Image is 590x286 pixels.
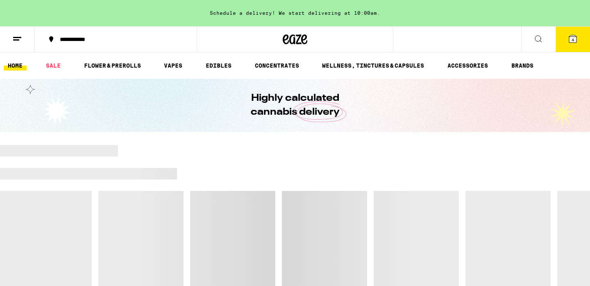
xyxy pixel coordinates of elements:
a: EDIBLES [202,61,236,70]
a: VAPES [160,61,186,70]
span: 4 [572,37,574,42]
button: 4 [556,27,590,52]
a: FLOWER & PREROLLS [80,61,145,70]
a: WELLNESS, TINCTURES & CAPSULES [318,61,428,70]
a: ACCESSORIES [443,61,492,70]
a: HOME [4,61,27,70]
h1: Highly calculated cannabis delivery [227,91,363,119]
a: SALE [42,61,65,70]
a: CONCENTRATES [251,61,303,70]
a: BRANDS [507,61,538,70]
